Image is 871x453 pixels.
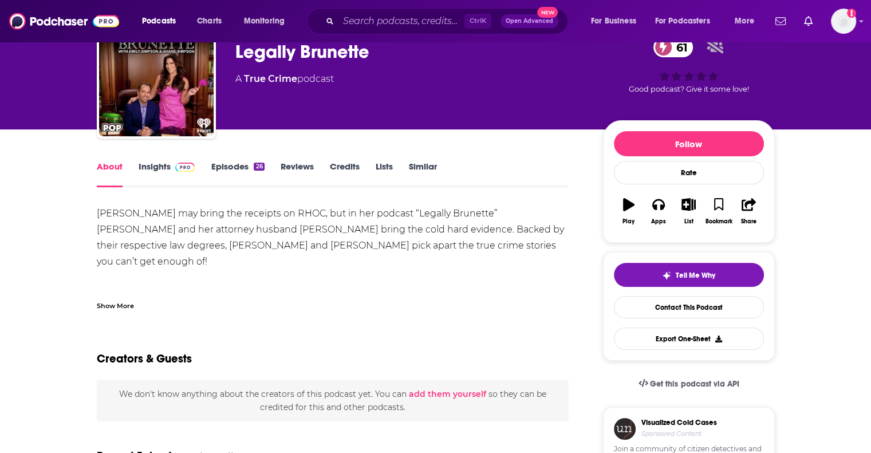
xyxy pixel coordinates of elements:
span: Good podcast? Give it some love! [629,85,749,93]
span: We don't know anything about the creators of this podcast yet . You can so they can be credited f... [119,389,546,412]
a: Get this podcast via API [629,370,748,398]
a: 61 [653,37,693,57]
button: List [673,191,703,232]
a: InsightsPodchaser Pro [139,161,195,187]
h4: Sponsored Content [641,430,717,438]
a: Similar [409,161,437,187]
span: Charts [197,13,222,29]
button: open menu [727,12,768,30]
a: True Crime [244,73,297,84]
div: 61Good podcast? Give it some love! [603,30,775,101]
button: open menu [134,12,191,30]
span: Logged in as MackenzieCollier [831,9,856,34]
button: Export One-Sheet [614,328,764,350]
span: Ctrl K [464,14,491,29]
input: Search podcasts, credits, & more... [338,12,464,30]
span: More [735,13,754,29]
button: add them yourself [409,389,486,399]
a: Show notifications dropdown [799,11,817,31]
div: Rate [614,161,764,184]
span: Get this podcast via API [650,379,739,389]
h2: Creators & Guests [97,352,192,366]
a: Charts [190,12,228,30]
img: Podchaser - Follow, Share and Rate Podcasts [9,10,119,32]
div: Apps [651,218,666,225]
a: Reviews [281,161,314,187]
img: User Profile [831,9,856,34]
img: Legally Brunette [99,22,214,136]
h3: Visualized Cold Cases [641,418,717,427]
a: Show notifications dropdown [771,11,790,31]
span: 61 [665,37,693,57]
div: [PERSON_NAME] may bring the receipts on RHOC, but in her podcast “Legally Brunette” [PERSON_NAME]... [97,206,569,414]
span: Open Advanced [506,18,553,24]
span: Monitoring [244,13,285,29]
svg: Add a profile image [847,9,856,18]
img: tell me why sparkle [662,271,671,280]
div: Play [622,218,634,225]
button: Follow [614,131,764,156]
div: Bookmark [705,218,732,225]
div: Search podcasts, credits, & more... [318,8,579,34]
button: open menu [236,12,299,30]
button: Play [614,191,644,232]
button: tell me why sparkleTell Me Why [614,263,764,287]
a: Episodes26 [211,161,264,187]
span: For Podcasters [655,13,710,29]
div: 26 [254,163,264,171]
button: Apps [644,191,673,232]
img: Podchaser Pro [175,163,195,172]
a: Lists [376,161,393,187]
button: Open AdvancedNew [500,14,558,28]
span: Podcasts [142,13,176,29]
div: Share [741,218,756,225]
span: For Business [591,13,636,29]
button: Bookmark [704,191,734,232]
span: Tell Me Why [676,271,715,280]
button: open menu [583,12,651,30]
button: Show profile menu [831,9,856,34]
img: coldCase.18b32719.png [614,418,636,440]
a: About [97,161,123,187]
div: List [684,218,693,225]
a: Credits [330,161,360,187]
button: open menu [648,12,727,30]
span: New [537,7,558,18]
div: A podcast [235,72,334,86]
button: Share [734,191,763,232]
a: Contact This Podcast [614,296,764,318]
